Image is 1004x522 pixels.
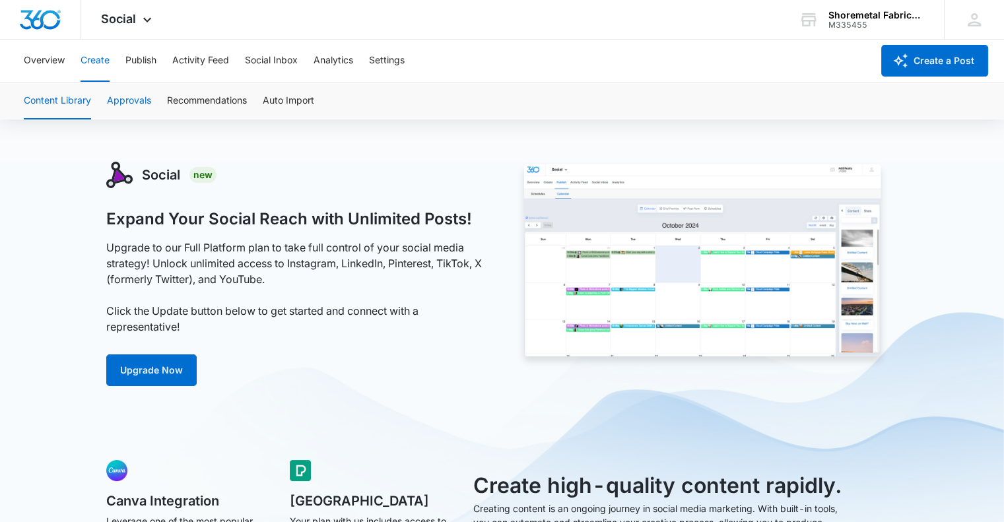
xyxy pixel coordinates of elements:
h5: [GEOGRAPHIC_DATA] [290,494,455,507]
button: Publish [125,40,156,82]
button: Content Library [24,82,91,119]
h5: Canva Integration [106,494,271,507]
button: Settings [369,40,405,82]
p: Upgrade to our Full Platform plan to take full control of your social media strategy! Unlock unli... [106,240,488,335]
button: Recommendations [167,82,247,119]
button: Activity Feed [172,40,229,82]
button: Analytics [314,40,353,82]
button: Create [81,40,110,82]
h3: Create high-quality content rapidly. [473,470,844,502]
div: account name [828,10,925,20]
h3: Social [142,165,180,185]
div: account id [828,20,925,30]
button: Social Inbox [245,40,298,82]
button: Approvals [107,82,151,119]
button: Auto Import [263,82,314,119]
button: Overview [24,40,65,82]
span: Social [101,12,136,26]
div: New [189,167,217,183]
a: Upgrade Now [106,354,197,386]
button: Create a Post [881,45,988,77]
h1: Expand Your Social Reach with Unlimited Posts! [106,209,472,229]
